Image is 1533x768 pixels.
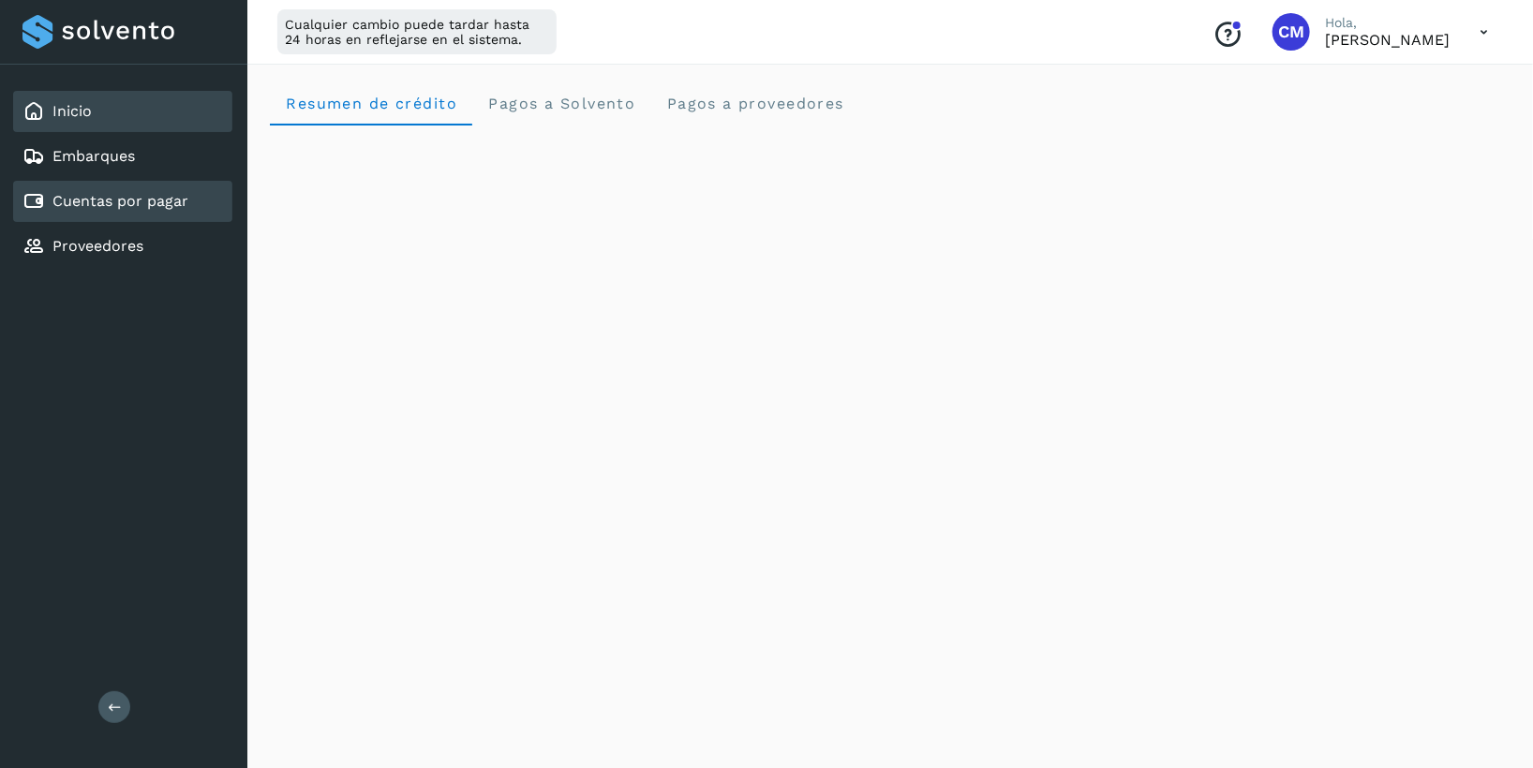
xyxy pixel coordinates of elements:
div: Embarques [13,136,232,177]
p: Cynthia Mendoza [1325,31,1450,49]
div: Proveedores [13,226,232,267]
div: Cuentas por pagar [13,181,232,222]
a: Cuentas por pagar [52,192,188,210]
p: Hola, [1325,15,1450,31]
span: Resumen de crédito [285,95,457,112]
span: Pagos a Solvento [487,95,635,112]
a: Embarques [52,147,135,165]
div: Cualquier cambio puede tardar hasta 24 horas en reflejarse en el sistema. [277,9,557,54]
div: Inicio [13,91,232,132]
a: Proveedores [52,237,143,255]
a: Inicio [52,102,92,120]
span: Pagos a proveedores [665,95,844,112]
